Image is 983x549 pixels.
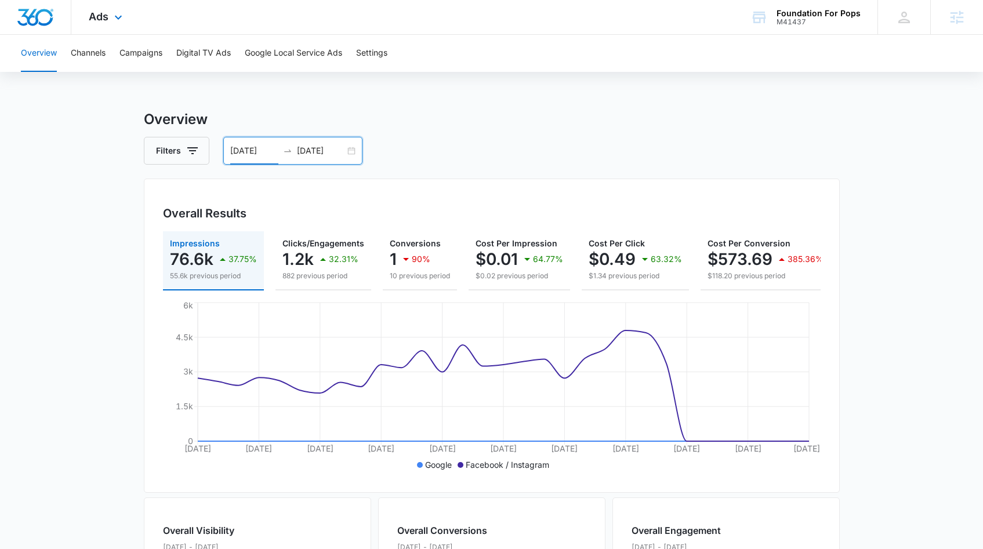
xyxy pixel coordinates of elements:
[777,9,861,18] div: account name
[283,146,292,155] span: to
[329,255,358,263] p: 32.31%
[163,523,266,537] h2: Overall Visibility
[390,238,441,248] span: Conversions
[788,255,824,263] p: 385.36%
[176,35,231,72] button: Digital TV Ads
[119,35,162,72] button: Campaigns
[230,144,278,157] input: Start date
[476,238,557,248] span: Cost Per Impression
[551,443,578,453] tspan: [DATE]
[612,443,639,453] tspan: [DATE]
[297,144,345,157] input: End date
[89,10,108,23] span: Ads
[673,443,700,453] tspan: [DATE]
[144,109,840,130] h3: Overview
[245,35,342,72] button: Google Local Service Ads
[170,238,220,248] span: Impressions
[476,250,518,268] p: $0.01
[708,271,824,281] p: $118.20 previous period
[589,250,636,268] p: $0.49
[183,300,193,310] tspan: 6k
[283,146,292,155] span: swap-right
[793,443,820,453] tspan: [DATE]
[390,250,397,268] p: 1
[21,35,57,72] button: Overview
[282,271,364,281] p: 882 previous period
[176,401,193,411] tspan: 1.5k
[651,255,682,263] p: 63.32%
[425,459,452,471] p: Google
[390,271,450,281] p: 10 previous period
[734,443,761,453] tspan: [DATE]
[282,250,314,268] p: 1.2k
[476,271,563,281] p: $0.02 previous period
[466,459,549,471] p: Facebook / Instagram
[163,205,246,222] h3: Overall Results
[632,523,724,537] h2: Overall Engagement
[708,238,790,248] span: Cost Per Conversion
[71,35,106,72] button: Channels
[368,443,394,453] tspan: [DATE]
[245,443,272,453] tspan: [DATE]
[170,271,257,281] p: 55.6k previous period
[356,35,387,72] button: Settings
[708,250,772,268] p: $573.69
[282,238,364,248] span: Clicks/Engagements
[589,238,645,248] span: Cost Per Click
[777,18,861,26] div: account id
[176,332,193,342] tspan: 4.5k
[533,255,563,263] p: 64.77%
[188,436,193,446] tspan: 0
[589,271,682,281] p: $1.34 previous period
[228,255,257,263] p: 37.75%
[412,255,430,263] p: 90%
[397,523,487,537] h2: Overall Conversions
[170,250,213,268] p: 76.6k
[184,443,211,453] tspan: [DATE]
[306,443,333,453] tspan: [DATE]
[490,443,517,453] tspan: [DATE]
[429,443,455,453] tspan: [DATE]
[183,366,193,376] tspan: 3k
[144,137,209,165] button: Filters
